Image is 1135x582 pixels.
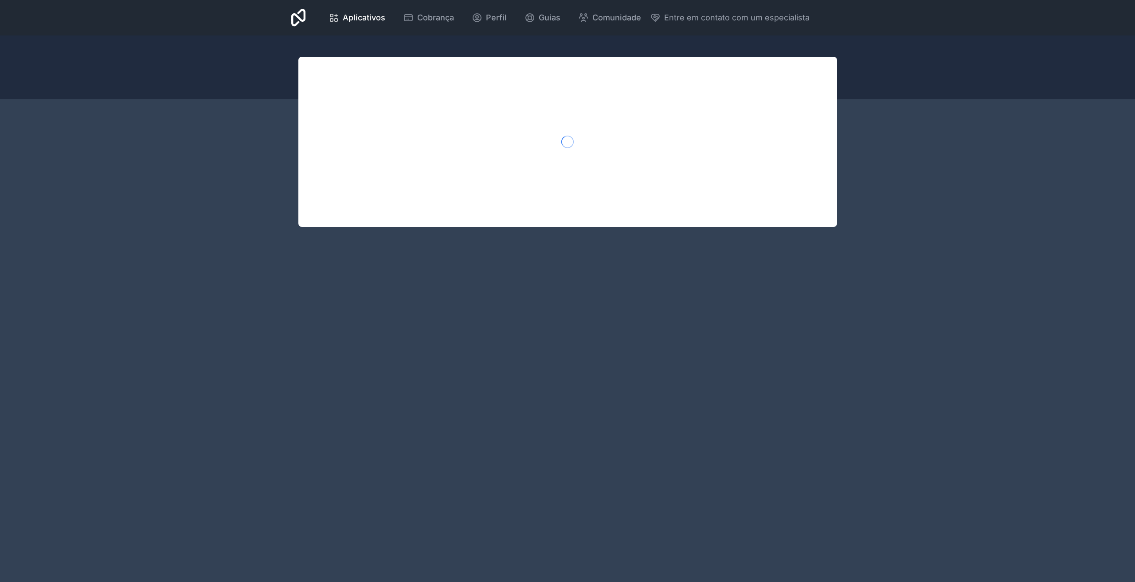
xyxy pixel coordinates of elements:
[592,13,641,22] font: Comunidade
[417,13,454,22] font: Cobrança
[650,12,810,24] button: Entre em contato com um especialista
[396,8,461,27] a: Cobrança
[517,8,567,27] a: Guias
[539,13,560,22] font: Guias
[321,8,392,27] a: Aplicativos
[571,8,648,27] a: Comunidade
[664,13,810,22] font: Entre em contato com um especialista
[486,13,507,22] font: Perfil
[343,13,385,22] font: Aplicativos
[465,8,514,27] a: Perfil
